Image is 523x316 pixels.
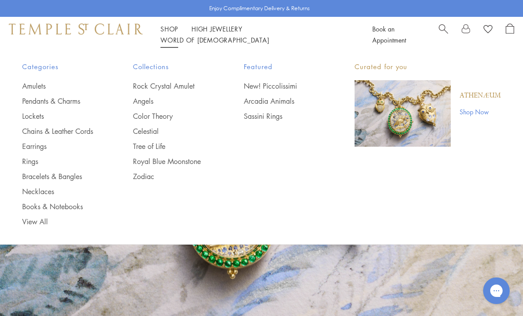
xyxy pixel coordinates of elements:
[484,23,492,37] a: View Wishlist
[506,23,514,46] a: Open Shopping Bag
[244,61,319,72] span: Featured
[244,96,319,106] a: Arcadia Animals
[191,24,242,33] a: High JewelleryHigh Jewellery
[22,111,98,121] a: Lockets
[133,96,208,106] a: Angels
[133,111,208,121] a: Color Theory
[479,274,514,307] iframe: Gorgias live chat messenger
[133,172,208,181] a: Zodiac
[160,24,178,33] a: ShopShop
[22,187,98,196] a: Necklaces
[160,35,269,44] a: World of [DEMOGRAPHIC_DATA]World of [DEMOGRAPHIC_DATA]
[439,23,448,46] a: Search
[22,96,98,106] a: Pendants & Charms
[133,126,208,136] a: Celestial
[133,156,208,166] a: Royal Blue Moonstone
[209,4,310,13] p: Enjoy Complimentary Delivery & Returns
[460,107,501,117] a: Shop Now
[460,91,501,101] a: Athenæum
[9,23,143,34] img: Temple St. Clair
[22,81,98,91] a: Amulets
[22,217,98,226] a: View All
[22,141,98,151] a: Earrings
[160,23,352,46] nav: Main navigation
[355,61,501,72] p: Curated for you
[133,81,208,91] a: Rock Crystal Amulet
[372,24,406,44] a: Book an Appointment
[22,202,98,211] a: Books & Notebooks
[22,126,98,136] a: Chains & Leather Cords
[133,141,208,151] a: Tree of Life
[22,156,98,166] a: Rings
[244,111,319,121] a: Sassini Rings
[244,81,319,91] a: New! Piccolissimi
[133,61,208,72] span: Collections
[22,61,98,72] span: Categories
[22,172,98,181] a: Bracelets & Bangles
